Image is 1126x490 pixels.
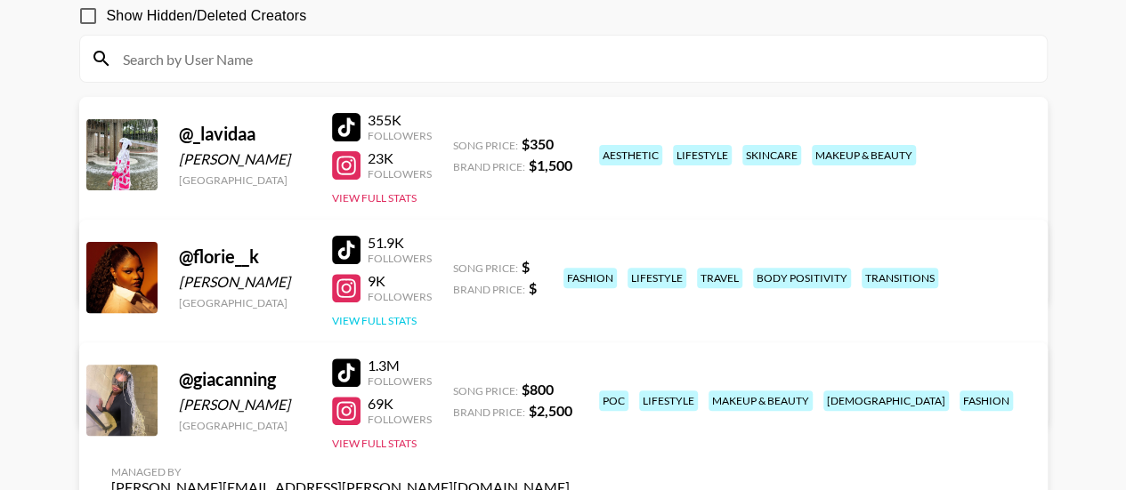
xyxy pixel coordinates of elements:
[529,279,537,296] strong: $
[522,135,554,152] strong: $ 350
[453,283,525,296] span: Brand Price:
[368,111,432,129] div: 355K
[368,252,432,265] div: Followers
[453,406,525,419] span: Brand Price:
[368,374,432,388] div: Followers
[111,465,570,478] div: Managed By
[742,145,801,165] div: skincare
[709,390,813,411] div: makeup & beauty
[179,273,311,291] div: [PERSON_NAME]
[179,296,311,309] div: [GEOGRAPHIC_DATA]
[599,145,662,165] div: aesthetic
[332,191,417,205] button: View Full Stats
[368,149,432,167] div: 23K
[529,402,572,419] strong: $ 2,500
[960,390,1013,411] div: fashion
[563,268,617,288] div: fashion
[368,167,432,181] div: Followers
[179,245,311,268] div: @ florie__k
[522,258,530,275] strong: $
[453,384,518,398] span: Song Price:
[628,268,686,288] div: lifestyle
[599,390,628,411] div: poc
[368,395,432,413] div: 69K
[453,261,518,275] span: Song Price:
[823,390,949,411] div: [DEMOGRAPHIC_DATA]
[368,234,432,252] div: 51.9K
[368,290,432,303] div: Followers
[368,272,432,290] div: 9K
[179,123,311,145] div: @ _lavidaa
[812,145,916,165] div: makeup & beauty
[332,437,417,450] button: View Full Stats
[179,150,311,168] div: [PERSON_NAME]
[639,390,698,411] div: lifestyle
[673,145,732,165] div: lifestyle
[368,357,432,374] div: 1.3M
[453,160,525,173] span: Brand Price:
[529,157,572,173] strong: $ 1,500
[862,268,938,288] div: transitions
[697,268,742,288] div: travel
[368,129,432,142] div: Followers
[453,139,518,152] span: Song Price:
[522,381,554,398] strong: $ 800
[107,5,307,27] span: Show Hidden/Deleted Creators
[179,173,311,187] div: [GEOGRAPHIC_DATA]
[179,419,311,432] div: [GEOGRAPHIC_DATA]
[112,44,1036,73] input: Search by User Name
[368,413,432,426] div: Followers
[179,396,311,414] div: [PERSON_NAME]
[179,368,311,390] div: @ giacanning
[332,314,417,327] button: View Full Stats
[753,268,851,288] div: body positivity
